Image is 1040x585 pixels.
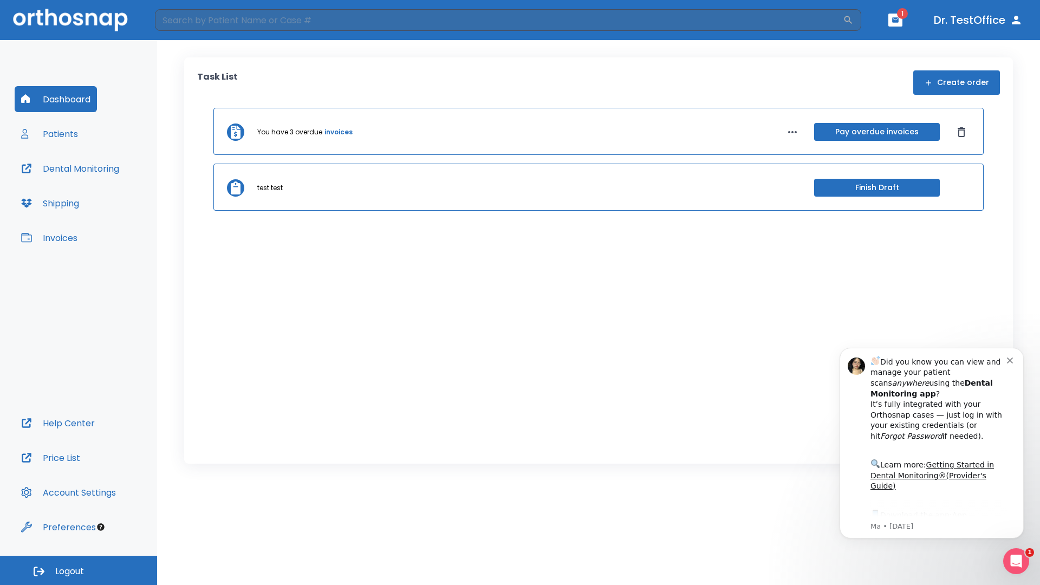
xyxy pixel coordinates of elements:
[929,10,1027,30] button: Dr. TestOffice
[197,70,238,95] p: Task List
[47,177,184,232] div: Download the app: | ​ Let us know if you need help getting started!
[47,190,184,200] p: Message from Ma, sent 1w ago
[47,179,144,199] a: App Store
[15,445,87,471] button: Price List
[324,127,353,137] a: invoices
[814,179,940,197] button: Finish Draft
[814,123,940,141] button: Pay overdue invoices
[257,183,283,193] p: test test
[96,522,106,532] div: Tooltip anchor
[15,155,126,181] button: Dental Monitoring
[155,9,843,31] input: Search by Patient Name or Case #
[257,127,322,137] p: You have 3 overdue
[913,70,1000,95] button: Create order
[15,121,84,147] button: Patients
[15,225,84,251] button: Invoices
[15,410,101,436] button: Help Center
[953,123,970,141] button: Dismiss
[13,9,128,31] img: Orthosnap
[55,565,84,577] span: Logout
[184,23,192,32] button: Dismiss notification
[15,514,102,540] button: Preferences
[15,479,122,505] button: Account Settings
[1025,548,1034,557] span: 1
[15,190,86,216] button: Shipping
[823,331,1040,556] iframe: Intercom notifications message
[15,86,97,112] button: Dashboard
[1003,548,1029,574] iframe: Intercom live chat
[897,8,908,19] span: 1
